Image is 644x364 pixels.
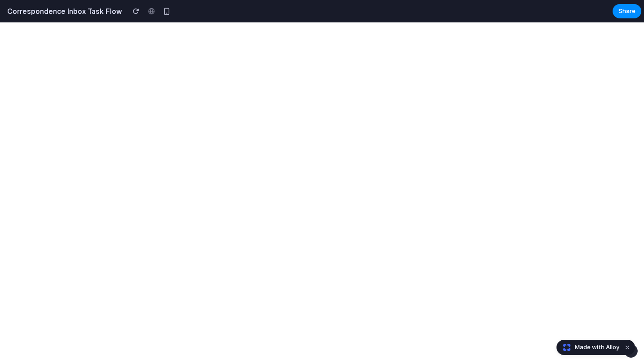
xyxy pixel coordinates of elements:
button: Dismiss watermark [622,342,633,353]
a: Made with Alloy [557,343,620,352]
h2: Correspondence Inbox Task Flow [4,6,122,17]
span: Made with Alloy [575,343,619,352]
button: Share [613,4,641,18]
span: Share [618,7,635,16]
